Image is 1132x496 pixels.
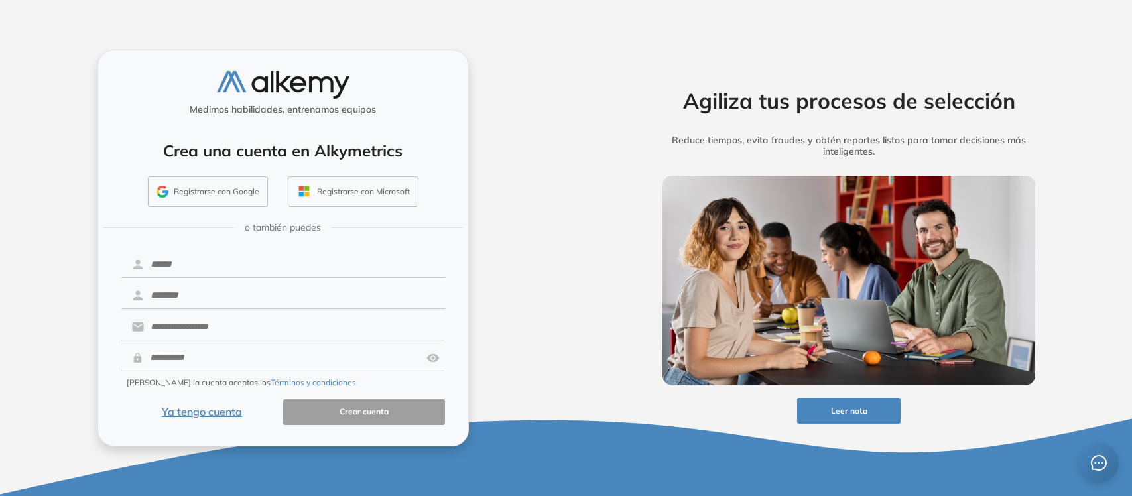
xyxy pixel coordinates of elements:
span: message [1090,454,1107,471]
button: Leer nota [797,398,901,424]
h5: Medimos habilidades, entrenamos equipos [103,104,463,115]
button: Ya tengo cuenta [121,399,283,425]
button: Términos y condiciones [271,377,356,389]
button: Registrarse con Google [148,176,268,207]
span: [PERSON_NAME] la cuenta aceptas los [127,377,356,389]
img: OUTLOOK_ICON [296,184,312,199]
button: Crear cuenta [283,399,445,425]
button: Registrarse con Microsoft [288,176,418,207]
img: GMAIL_ICON [157,186,168,198]
h5: Reduce tiempos, evita fraudes y obtén reportes listos para tomar decisiones más inteligentes. [642,135,1056,157]
img: img-more-info [662,176,1035,385]
img: logo-alkemy [217,71,349,98]
h4: Crea una cuenta en Alkymetrics [115,141,451,160]
span: o también puedes [245,221,321,235]
h2: Agiliza tus procesos de selección [642,88,1056,113]
img: asd [426,345,440,371]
